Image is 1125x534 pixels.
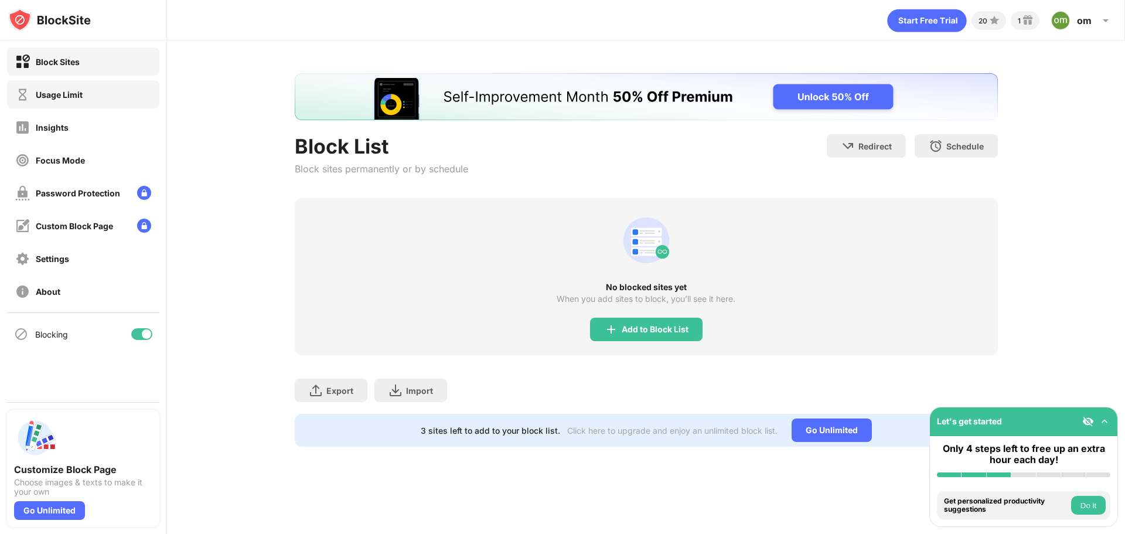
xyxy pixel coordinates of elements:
[36,155,85,165] div: Focus Mode
[421,426,560,436] div: 3 sites left to add to your block list.
[979,16,987,25] div: 20
[295,283,998,292] div: No blocked sites yet
[1018,16,1021,25] div: 1
[36,188,120,198] div: Password Protection
[36,254,69,264] div: Settings
[14,464,152,475] div: Customize Block Page
[15,186,30,200] img: password-protection-off.svg
[15,87,30,102] img: time-usage-off.svg
[1077,15,1092,26] div: om
[36,221,113,231] div: Custom Block Page
[858,141,892,151] div: Redirect
[36,90,83,100] div: Usage Limit
[326,386,353,396] div: Export
[8,8,91,32] img: logo-blocksite.svg
[15,284,30,299] img: about-off.svg
[887,9,967,32] div: animation
[295,73,998,120] iframe: Banner
[14,327,28,341] img: blocking-icon.svg
[15,153,30,168] img: focus-off.svg
[557,294,735,304] div: When you add sites to block, you’ll see it here.
[15,120,30,135] img: insights-off.svg
[944,497,1068,514] div: Get personalized productivity suggestions
[14,417,56,459] img: push-custom-page.svg
[987,13,1001,28] img: points-small.svg
[792,419,872,442] div: Go Unlimited
[946,141,984,151] div: Schedule
[15,55,30,69] img: block-on.svg
[15,251,30,266] img: settings-off.svg
[1099,416,1110,427] img: omni-setup-toggle.svg
[937,416,1002,426] div: Let's get started
[36,123,69,132] div: Insights
[35,329,68,339] div: Blocking
[937,443,1110,465] div: Only 4 steps left to free up an extra hour each day!
[618,212,674,268] div: animation
[295,163,468,175] div: Block sites permanently or by schedule
[36,57,80,67] div: Block Sites
[1082,416,1094,427] img: eye-not-visible.svg
[1071,496,1106,515] button: Do it
[1051,11,1070,30] img: ACg8ocIS3p1AWnIazSdob735OtxIfwKvmAiwqqUqjVucOHYIjy7hVQ=s96-c
[36,287,60,297] div: About
[406,386,433,396] div: Import
[14,478,152,496] div: Choose images & texts to make it your own
[14,501,85,520] div: Go Unlimited
[137,186,151,200] img: lock-menu.svg
[15,219,30,233] img: customize-block-page-off.svg
[1021,13,1035,28] img: reward-small.svg
[137,219,151,233] img: lock-menu.svg
[295,134,468,158] div: Block List
[567,426,778,436] div: Click here to upgrade and enjoy an unlimited block list.
[622,325,688,334] div: Add to Block List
